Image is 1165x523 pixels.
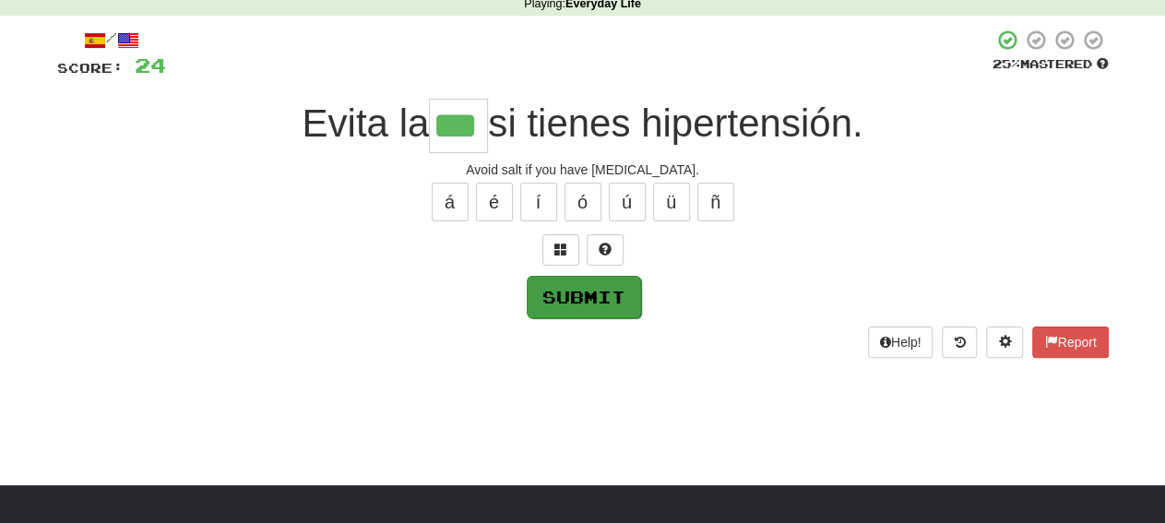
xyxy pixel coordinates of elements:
button: Single letter hint - you only get 1 per sentence and score half the points! alt+h [587,234,624,266]
button: Submit [527,276,641,318]
button: ó [565,183,601,221]
div: Avoid salt if you have [MEDICAL_DATA]. [57,160,1109,179]
span: 24 [135,53,166,77]
span: Score: [57,60,124,76]
span: 25 % [993,56,1020,71]
button: Report [1032,327,1108,358]
div: / [57,29,166,52]
button: í [520,183,557,221]
button: Round history (alt+y) [942,327,977,358]
span: Evita la [303,101,430,145]
button: ü [653,183,690,221]
button: á [432,183,469,221]
button: ú [609,183,646,221]
button: Help! [868,327,933,358]
span: si tienes hipertensión. [488,101,862,145]
button: Switch sentence to multiple choice alt+p [542,234,579,266]
div: Mastered [993,56,1109,73]
button: é [476,183,513,221]
button: ñ [697,183,734,221]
